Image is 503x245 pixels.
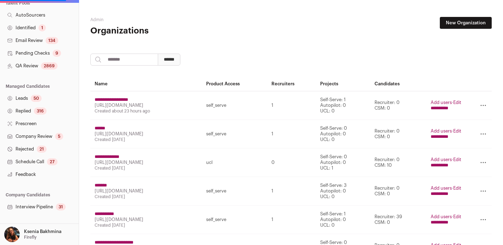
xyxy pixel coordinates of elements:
td: 1 [267,206,316,234]
div: 21 [37,146,47,153]
td: 0 [267,148,316,177]
td: 1 [267,177,316,206]
td: Recruiter: 0 CSM: 0 [370,177,426,206]
div: 5 [55,133,63,140]
a: [URL][DOMAIN_NAME] [95,160,143,165]
td: self_serve [202,177,267,206]
a: New Organization [440,17,492,29]
td: · [426,206,466,234]
th: Projects [316,77,371,91]
div: 27 [47,158,58,165]
td: 1 [267,120,316,148]
td: self_serve [202,91,267,120]
td: ucl [202,148,267,177]
td: Self-Serve: 0 Autopilot: 0 UCL: 0 [316,120,371,148]
td: · [426,91,466,120]
td: Self-Serve: 0 Autopilot: 0 UCL: 1 [316,148,371,177]
div: Created [DATE] [95,137,198,142]
p: Firefly [24,234,37,240]
div: 9 [53,50,61,57]
a: Edit [453,214,461,219]
td: · [426,120,466,148]
div: Created [DATE] [95,165,198,171]
p: Ksenia Bakhmina [24,229,61,234]
div: Created [DATE] [95,194,198,200]
td: Recruiter: 39 CSM: 0 [370,206,426,234]
img: 13968079-medium_jpg [4,227,20,242]
a: Edit [453,186,461,190]
a: [URL][DOMAIN_NAME] [95,131,143,136]
a: Add users [431,100,452,105]
a: Admin [90,18,103,22]
button: Open dropdown [3,227,63,242]
td: self_serve [202,120,267,148]
a: Add users [431,186,452,190]
td: · [426,177,466,206]
div: 1 [38,24,46,31]
div: 134 [46,37,58,44]
a: [URL][DOMAIN_NAME] [95,103,143,108]
td: self_serve [202,206,267,234]
td: Recruiter: 0 CSM: 0 [370,120,426,148]
a: [URL][DOMAIN_NAME] [95,189,143,193]
td: Self-Serve: 3 Autopilot: 0 UCL: 0 [316,177,371,206]
h1: Organizations [90,25,224,37]
div: 31 [56,203,66,210]
td: Recruiter: 0 CSM: 0 [370,91,426,120]
a: Edit [453,129,461,133]
th: Product Access [202,77,267,91]
div: 316 [34,108,47,115]
a: Edit [453,100,461,105]
td: Self-Serve: 1 Autopilot: 0 UCL: 0 [316,206,371,234]
div: 50 [31,95,42,102]
div: Created [DATE] [95,222,198,228]
td: 1 [267,91,316,120]
th: Candidates [370,77,426,91]
th: Name [90,77,202,91]
a: [URL][DOMAIN_NAME] [95,217,143,222]
td: Self-Serve: 1 Autopilot: 0 UCL: 0 [316,91,371,120]
div: 2869 [41,62,58,69]
td: · [426,148,466,177]
td: Recruiter: 0 CSM: 10 [370,148,426,177]
a: Edit [453,157,461,162]
a: Add users [431,214,452,219]
div: Created about 23 hours ago [95,108,198,114]
a: Add users [431,129,452,133]
th: Recruiters [267,77,316,91]
a: Add users [431,157,452,162]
